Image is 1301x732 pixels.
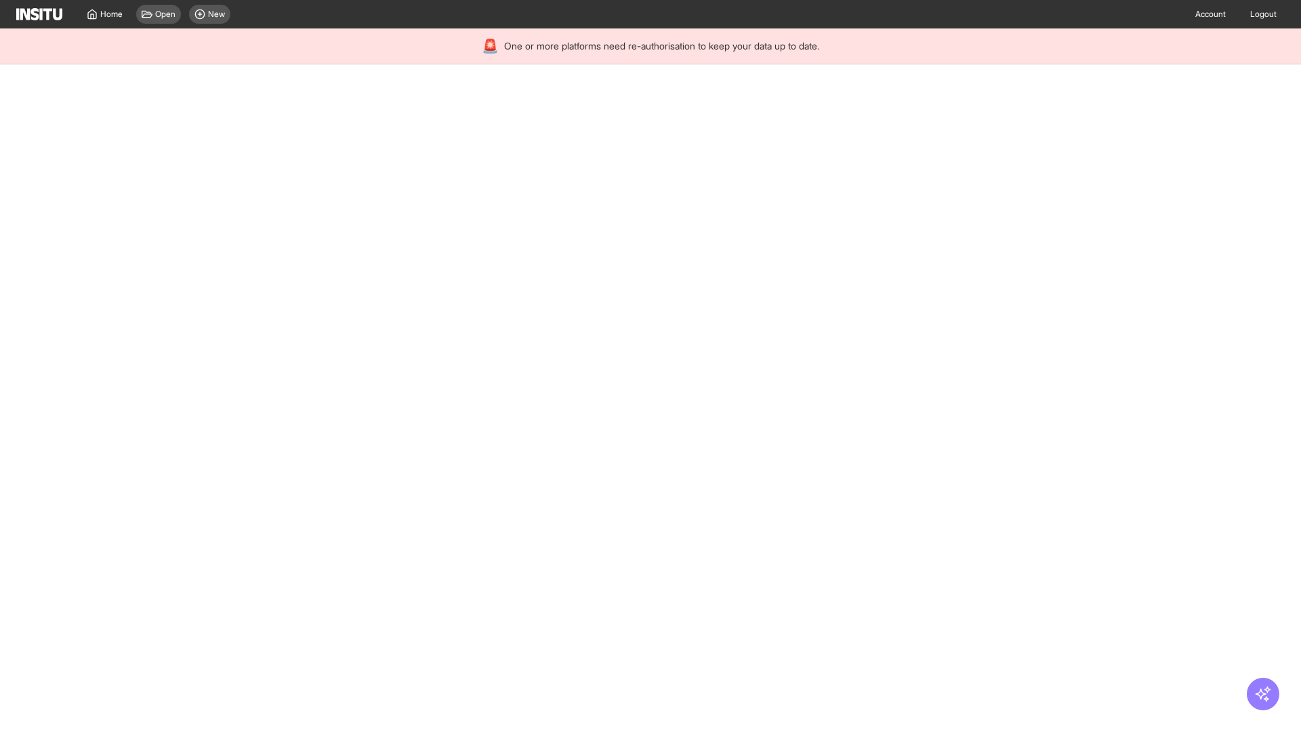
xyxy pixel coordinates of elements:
[100,9,123,20] span: Home
[155,9,175,20] span: Open
[208,9,225,20] span: New
[504,39,819,53] span: One or more platforms need re-authorisation to keep your data up to date.
[16,8,62,20] img: Logo
[482,37,499,56] div: 🚨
